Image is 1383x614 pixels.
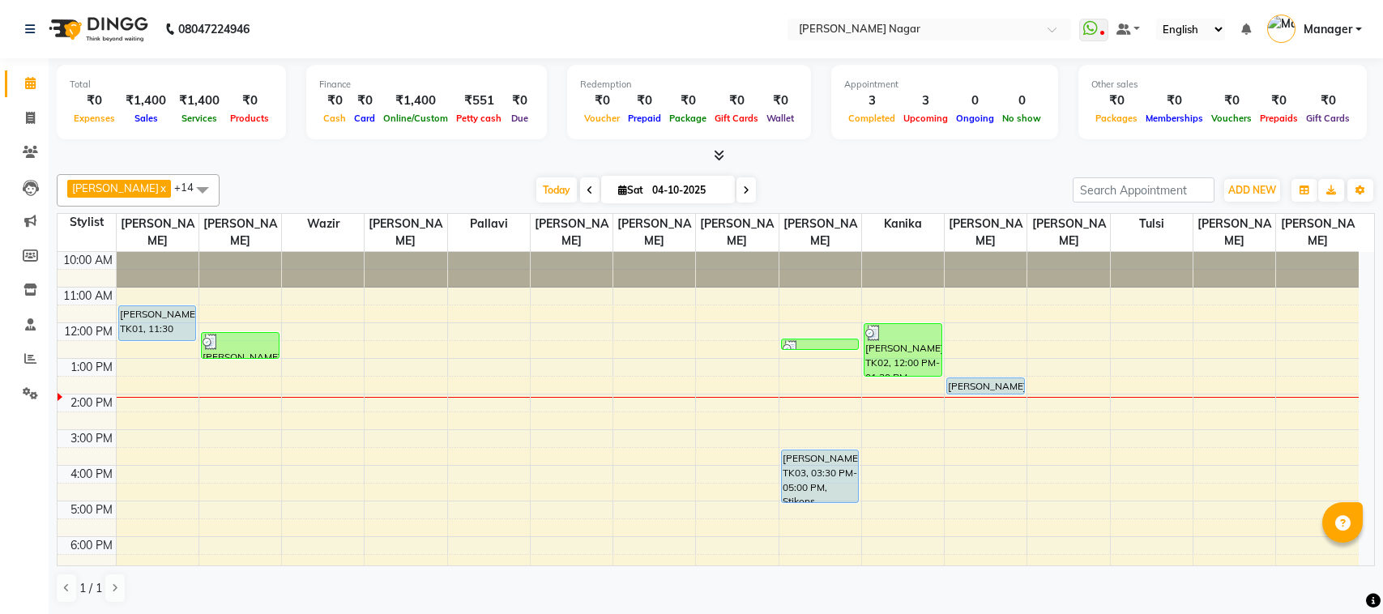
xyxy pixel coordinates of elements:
[119,92,173,110] div: ₹1,400
[70,92,119,110] div: ₹0
[762,113,798,124] span: Wallet
[174,181,206,194] span: +14
[1193,214,1275,251] span: [PERSON_NAME]
[864,324,941,376] div: [PERSON_NAME], TK02, 12:00 PM-01:30 PM, Stikons Extensions with gel polish
[613,214,695,251] span: [PERSON_NAME]
[173,92,226,110] div: ₹1,400
[507,113,532,124] span: Due
[58,214,116,231] div: Stylist
[624,113,665,124] span: Prepaid
[60,288,116,305] div: 11:00 AM
[202,333,279,358] div: [PERSON_NAME], TK05, 12:15 PM-01:00 PM, Hairspa
[624,92,665,110] div: ₹0
[1091,113,1142,124] span: Packages
[1302,113,1354,124] span: Gift Cards
[1267,15,1295,43] img: Manager
[844,113,899,124] span: Completed
[782,450,859,502] div: [PERSON_NAME], TK03, 03:30 PM-05:00 PM, Stikons Extensions with gel polish
[580,78,798,92] div: Redemption
[178,6,250,52] b: 08047224946
[117,214,198,251] span: [PERSON_NAME]
[1228,184,1276,196] span: ADD NEW
[899,113,952,124] span: Upcoming
[1256,113,1302,124] span: Prepaids
[67,359,116,376] div: 1:00 PM
[350,92,379,110] div: ₹0
[60,252,116,269] div: 10:00 AM
[947,378,1024,394] div: [PERSON_NAME], TK06, 01:30 PM-02:00 PM, gel polish
[998,113,1045,124] span: No show
[119,306,196,340] div: [PERSON_NAME], TK01, 11:30 AM-12:30 PM, Matrix Balyage
[1256,92,1302,110] div: ₹0
[452,92,506,110] div: ₹551
[711,113,762,124] span: Gift Cards
[665,92,711,110] div: ₹0
[580,92,624,110] div: ₹0
[67,537,116,554] div: 6:00 PM
[282,214,364,234] span: Wazir
[952,92,998,110] div: 0
[130,113,162,124] span: Sales
[762,92,798,110] div: ₹0
[350,113,379,124] span: Card
[67,394,116,411] div: 2:00 PM
[696,214,778,251] span: [PERSON_NAME]
[665,113,711,124] span: Package
[67,501,116,518] div: 5:00 PM
[319,78,534,92] div: Finance
[452,113,506,124] span: Petty cash
[844,92,899,110] div: 3
[536,177,577,203] span: Today
[1304,21,1352,38] span: Manager
[67,430,116,447] div: 3:00 PM
[365,214,446,251] span: [PERSON_NAME]
[226,92,273,110] div: ₹0
[945,214,1027,251] span: [PERSON_NAME]
[531,214,613,251] span: [PERSON_NAME]
[67,466,116,483] div: 4:00 PM
[226,113,273,124] span: Products
[79,580,102,597] span: 1 / 1
[319,92,350,110] div: ₹0
[1224,179,1280,202] button: ADD NEW
[998,92,1045,110] div: 0
[711,92,762,110] div: ₹0
[1111,214,1193,234] span: Tulsi
[61,323,116,340] div: 12:00 PM
[379,92,452,110] div: ₹1,400
[844,78,1045,92] div: Appointment
[72,181,159,194] span: [PERSON_NAME]
[1091,92,1142,110] div: ₹0
[779,214,861,251] span: [PERSON_NAME]
[1027,214,1109,251] span: [PERSON_NAME]
[1276,214,1359,251] span: [PERSON_NAME]
[1207,92,1256,110] div: ₹0
[199,214,281,251] span: [PERSON_NAME]
[159,181,166,194] a: x
[614,184,647,196] span: Sat
[379,113,452,124] span: Online/Custom
[177,113,221,124] span: Services
[782,339,859,349] div: [PERSON_NAME], TK04, 12:25 PM-12:40 PM, Gel Polish Remover
[448,214,530,234] span: pallavi
[70,113,119,124] span: Expenses
[647,178,728,203] input: 2025-10-04
[899,92,952,110] div: 3
[1142,113,1207,124] span: Memberships
[319,113,350,124] span: Cash
[1207,113,1256,124] span: Vouchers
[580,113,624,124] span: Voucher
[1073,177,1214,203] input: Search Appointment
[1142,92,1207,110] div: ₹0
[70,78,273,92] div: Total
[862,214,944,234] span: Kanika
[41,6,152,52] img: logo
[1091,78,1354,92] div: Other sales
[1302,92,1354,110] div: ₹0
[506,92,534,110] div: ₹0
[952,113,998,124] span: Ongoing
